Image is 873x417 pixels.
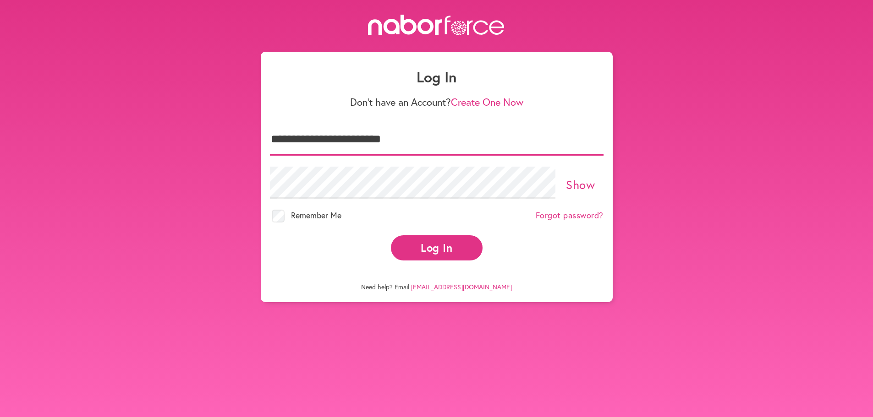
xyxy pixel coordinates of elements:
h1: Log In [270,68,604,86]
p: Don't have an Account? [270,96,604,108]
a: Create One Now [451,95,523,108]
a: [EMAIL_ADDRESS][DOMAIN_NAME] [411,282,512,291]
a: Show [566,177,595,192]
p: Need help? Email [270,273,604,291]
button: Log In [391,235,483,260]
a: Forgot password? [536,211,604,221]
span: Remember Me [291,210,341,221]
